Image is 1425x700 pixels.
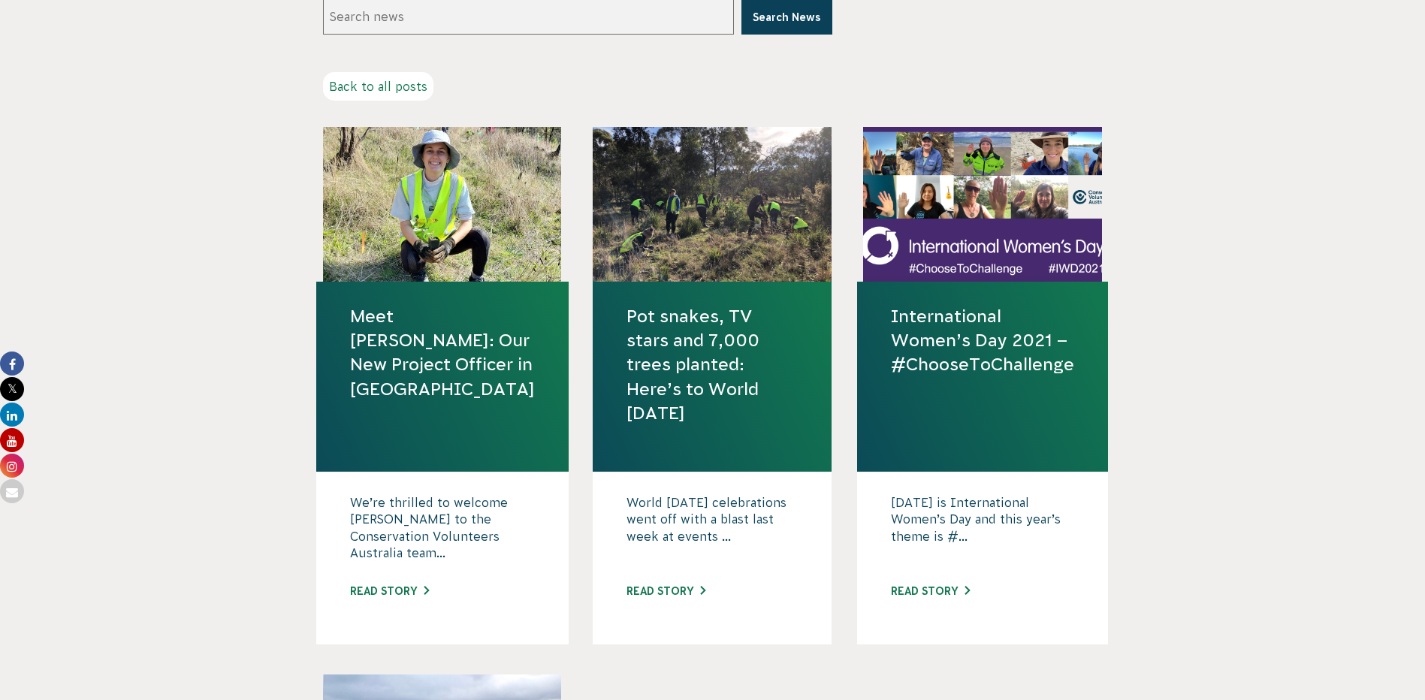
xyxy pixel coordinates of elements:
[891,585,970,597] a: Read story
[350,304,535,401] a: Meet [PERSON_NAME]: Our New Project Officer in [GEOGRAPHIC_DATA]
[350,585,429,597] a: Read story
[626,304,798,425] a: Pot snakes, TV stars and 7,000 trees planted: Here’s to World [DATE]
[891,304,1074,377] a: International Women’s Day 2021 – #ChooseToChallenge
[626,494,798,569] p: World [DATE] celebrations went off with a blast last week at events ...
[323,72,433,101] a: Back to all posts
[891,494,1074,569] p: [DATE] is International Women’s Day and this year’s theme is #...
[626,585,705,597] a: Read story
[350,494,535,569] p: We’re thrilled to welcome [PERSON_NAME] to the Conservation Volunteers Australia team...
